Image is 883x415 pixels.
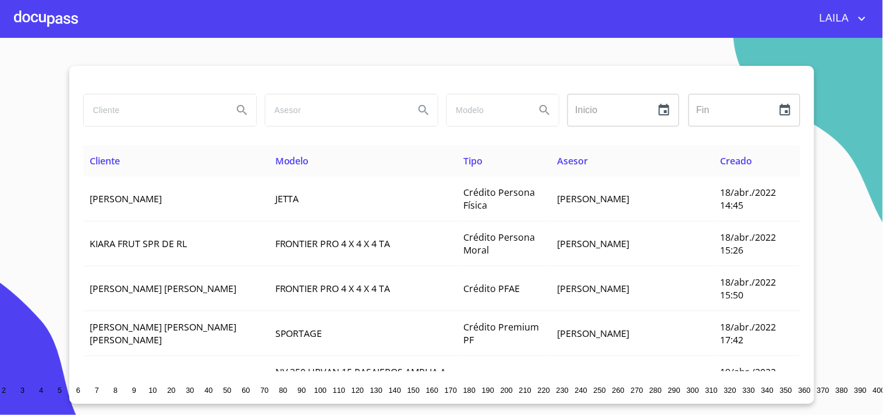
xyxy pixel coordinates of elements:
[275,192,299,205] span: JETTA
[720,231,776,256] span: 18/abr./2022 15:26
[720,276,776,301] span: 18/abr./2022 15:50
[447,94,526,126] input: search
[836,386,848,395] span: 380
[223,386,231,395] span: 50
[95,386,99,395] span: 7
[167,386,175,395] span: 20
[558,154,588,167] span: Asesor
[69,381,88,399] button: 6
[90,282,237,295] span: [PERSON_NAME] [PERSON_NAME]
[181,381,200,399] button: 30
[628,381,647,399] button: 270
[186,386,194,395] span: 30
[32,381,51,399] button: 4
[482,386,494,395] span: 190
[556,386,569,395] span: 230
[88,381,107,399] button: 7
[407,386,420,395] span: 150
[279,386,287,395] span: 80
[297,386,306,395] span: 90
[13,381,32,399] button: 3
[275,237,391,250] span: FRONTIER PRO 4 X 4 X 4 TA
[58,386,62,395] span: 5
[464,282,520,295] span: Crédito PFAE
[684,381,703,399] button: 300
[665,381,684,399] button: 290
[275,154,309,167] span: Modelo
[84,94,224,126] input: search
[423,381,442,399] button: 160
[668,386,680,395] span: 290
[293,381,311,399] button: 90
[594,386,606,395] span: 250
[740,381,758,399] button: 330
[367,381,386,399] button: 130
[724,386,736,395] span: 320
[758,381,777,399] button: 340
[811,9,869,28] button: account of current user
[265,94,405,126] input: search
[498,381,516,399] button: 200
[275,365,446,391] span: NV 350 URVAN 15 PASAJEROS AMPLIA A A PAQ SEG T M
[410,96,438,124] button: Search
[833,381,852,399] button: 380
[39,386,43,395] span: 4
[464,321,540,346] span: Crédito Premium PF
[575,386,587,395] span: 240
[852,381,870,399] button: 390
[535,381,554,399] button: 220
[256,381,274,399] button: 70
[572,381,591,399] button: 240
[162,381,181,399] button: 20
[90,237,187,250] span: KIARA FRUT SPR DE RL
[107,381,125,399] button: 8
[426,386,438,395] span: 160
[814,381,833,399] button: 370
[558,282,630,295] span: [PERSON_NAME]
[817,386,829,395] span: 370
[531,96,559,124] button: Search
[796,381,814,399] button: 360
[612,386,625,395] span: 260
[720,154,752,167] span: Creado
[132,386,136,395] span: 9
[538,386,550,395] span: 220
[228,96,256,124] button: Search
[854,386,867,395] span: 390
[76,386,80,395] span: 6
[516,381,535,399] button: 210
[463,386,476,395] span: 180
[705,386,718,395] span: 310
[609,381,628,399] button: 260
[631,386,643,395] span: 270
[687,386,699,395] span: 300
[720,365,776,391] span: 19/abr./2022 13:20
[125,381,144,399] button: 9
[349,381,367,399] button: 120
[464,231,536,256] span: Crédito Persona Moral
[720,321,776,346] span: 18/abr./2022 17:42
[90,154,120,167] span: Cliente
[275,282,391,295] span: FRONTIER PRO 4 X 4 X 4 TA
[650,386,662,395] span: 280
[274,381,293,399] button: 80
[370,386,382,395] span: 130
[405,381,423,399] button: 150
[389,386,401,395] span: 140
[647,381,665,399] button: 280
[2,386,6,395] span: 2
[799,386,811,395] span: 360
[148,386,157,395] span: 10
[558,237,630,250] span: [PERSON_NAME]
[242,386,250,395] span: 60
[460,381,479,399] button: 180
[51,381,69,399] button: 5
[275,327,322,340] span: SPORTAGE
[720,186,776,212] span: 18/abr./2022 14:45
[144,381,162,399] button: 10
[479,381,498,399] button: 190
[703,381,721,399] button: 310
[314,386,327,395] span: 100
[721,381,740,399] button: 320
[558,192,630,205] span: [PERSON_NAME]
